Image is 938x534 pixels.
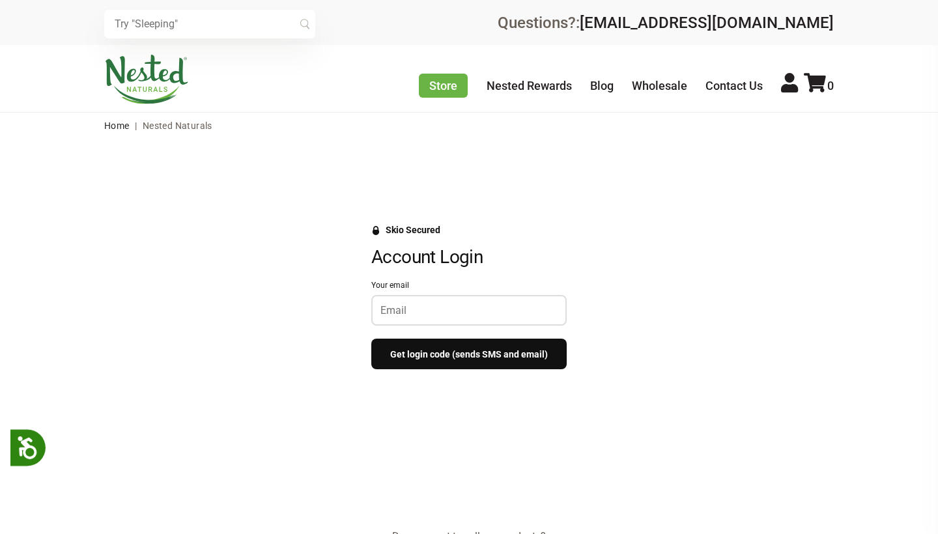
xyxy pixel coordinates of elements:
input: Try "Sleeping" [104,10,315,38]
svg: Security [371,226,380,235]
span: Nested Naturals [143,120,212,131]
div: Your email [371,281,567,290]
div: Skio Secured [386,225,440,235]
a: [EMAIL_ADDRESS][DOMAIN_NAME] [580,14,834,32]
a: Store [419,74,468,98]
input: Your email input field [380,304,558,316]
span: 0 [827,79,834,92]
button: Get login code (sends SMS and email) [371,339,567,369]
nav: breadcrumbs [104,113,834,139]
a: Contact Us [705,79,763,92]
a: Skio Secured [371,225,440,246]
a: Nested Rewards [487,79,572,92]
a: 0 [804,79,834,92]
span: | [132,120,140,131]
a: Blog [590,79,614,92]
a: Home [104,120,130,131]
img: Nested Naturals [104,55,189,104]
div: Questions?: [498,15,834,31]
a: Wholesale [632,79,687,92]
h2: Account Login [371,246,567,268]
